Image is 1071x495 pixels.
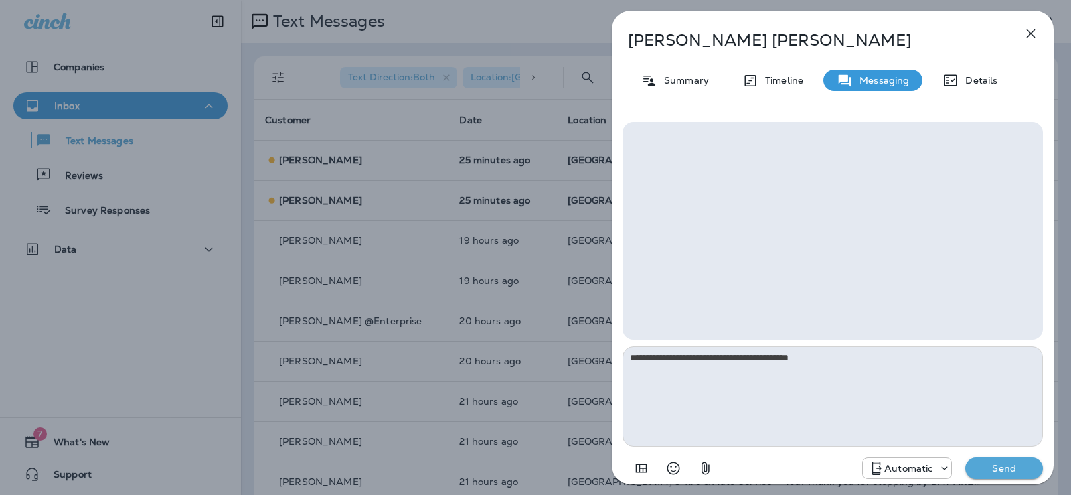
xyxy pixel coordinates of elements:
p: Messaging [853,75,909,86]
p: [PERSON_NAME] [PERSON_NAME] [628,31,993,50]
p: Summary [657,75,709,86]
button: Send [965,457,1043,479]
button: Add in a premade template [628,455,655,482]
p: Details [959,75,997,86]
p: Timeline [758,75,803,86]
p: Send [976,462,1032,474]
button: Select an emoji [660,455,687,482]
p: Automatic [884,463,932,474]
